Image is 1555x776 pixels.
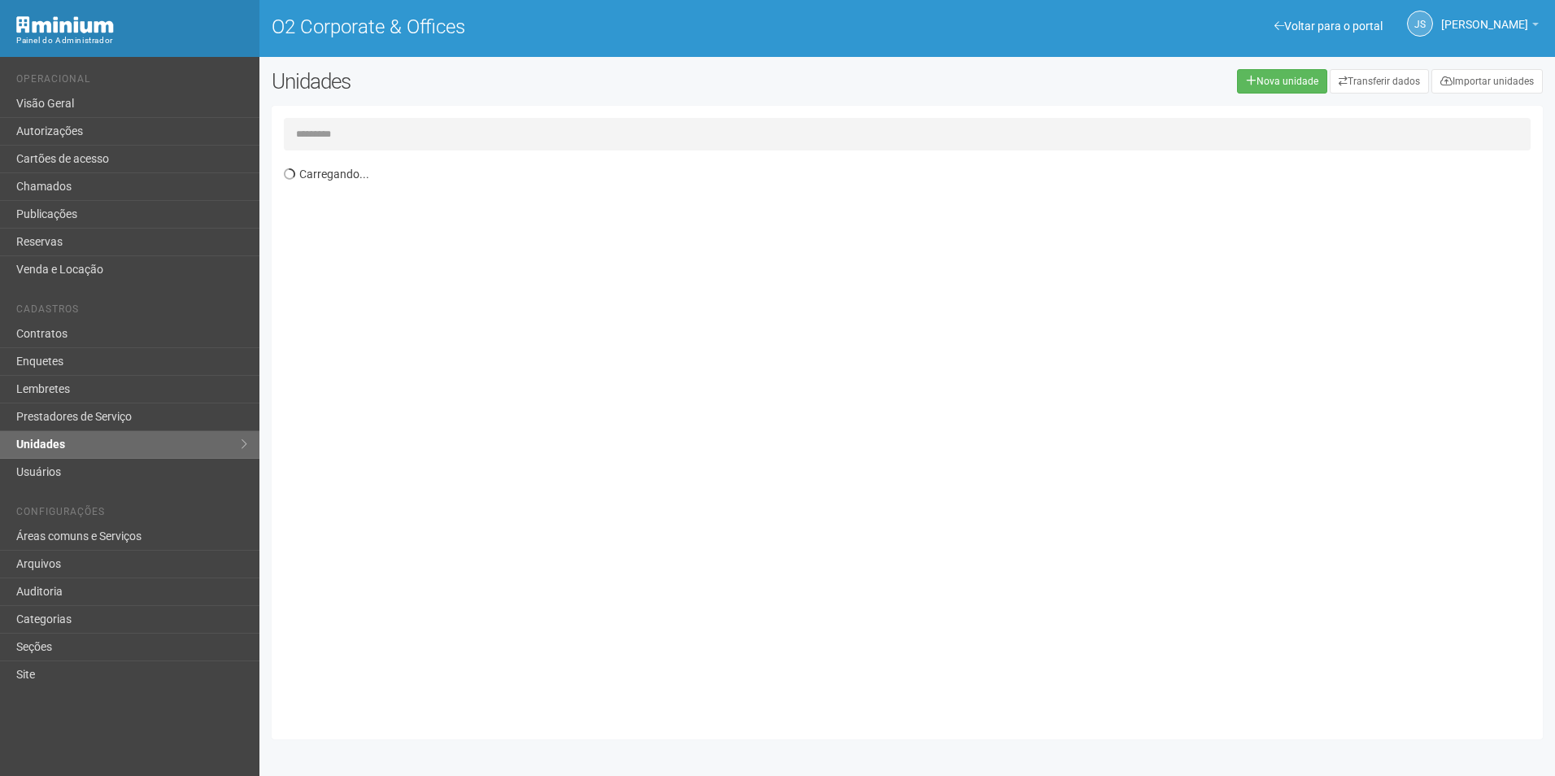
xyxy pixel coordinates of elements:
li: Configurações [16,506,247,523]
h2: Unidades [272,69,787,94]
span: Jeferson Souza [1441,2,1528,31]
div: Carregando... [284,159,1543,727]
li: Operacional [16,73,247,90]
img: Minium [16,16,114,33]
a: Importar unidades [1431,69,1543,94]
a: Transferir dados [1330,69,1429,94]
a: JS [1407,11,1433,37]
h1: O2 Corporate & Offices [272,16,895,37]
a: Voltar para o portal [1274,20,1383,33]
div: Painel do Administrador [16,33,247,48]
li: Cadastros [16,303,247,320]
a: Nova unidade [1237,69,1327,94]
a: [PERSON_NAME] [1441,20,1539,33]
